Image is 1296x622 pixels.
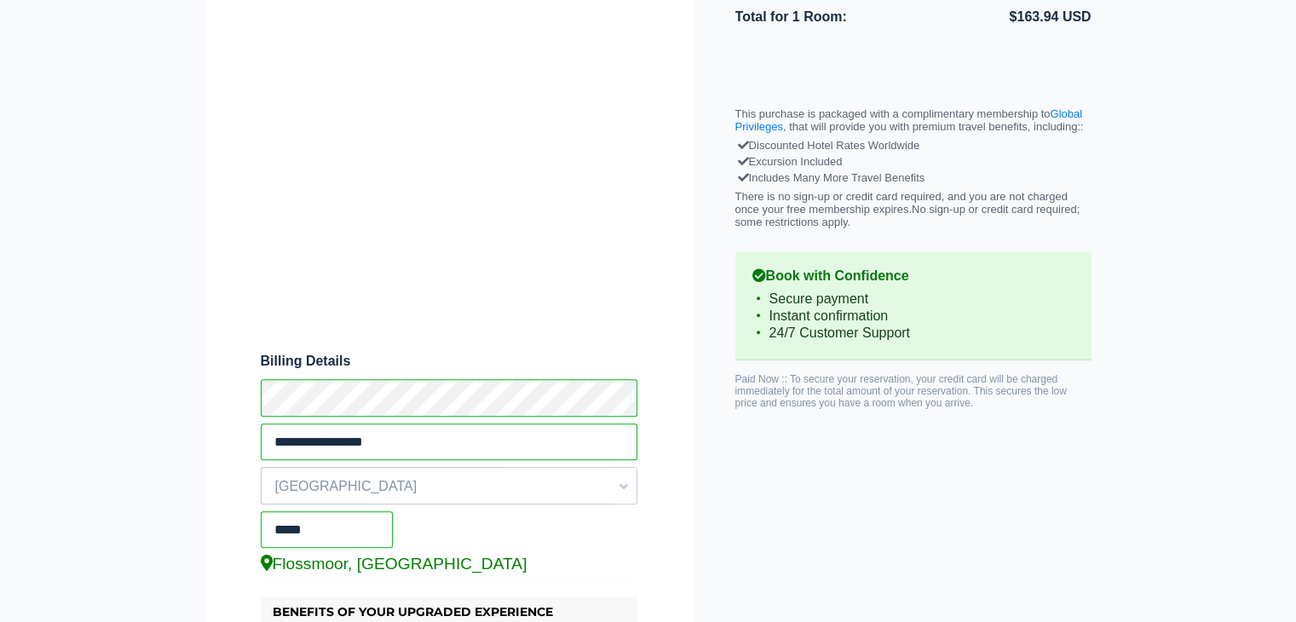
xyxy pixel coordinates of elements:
[740,137,1087,153] div: Discounted Hotel Rates Worldwide
[735,107,1092,133] p: This purchase is packaged with a complimentary membership to , that will provide you with premium...
[735,190,1092,228] p: There is no sign-up or credit card required, and you are not charged once your free membership ex...
[752,308,1074,325] li: Instant confirmation
[735,203,1080,228] span: No sign-up or credit card required; some restrictions apply.
[913,6,1092,28] li: $163.94 USD
[262,472,636,501] span: [GEOGRAPHIC_DATA]
[740,170,1087,186] div: Includes Many More Travel Benefits
[735,54,1092,72] iframe: PayPal Message 1
[735,6,913,28] li: Total for 1 Room:
[752,291,1074,308] li: Secure payment
[735,107,1083,133] a: Global Privileges
[261,555,637,573] div: Flossmoor, [GEOGRAPHIC_DATA]
[752,325,1074,342] li: 24/7 Customer Support
[261,354,637,369] span: Billing Details
[740,153,1087,170] div: Excursion Included
[752,268,1074,284] b: Book with Confidence
[735,373,1067,409] span: Paid Now :: To secure your reservation, your credit card will be charged immediately for the tota...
